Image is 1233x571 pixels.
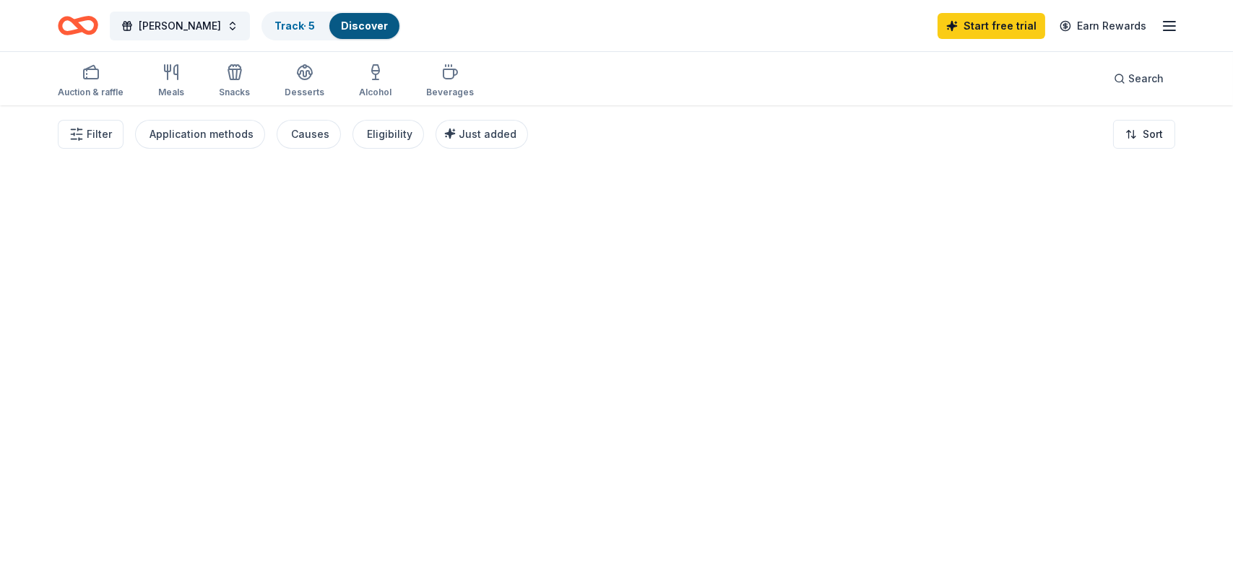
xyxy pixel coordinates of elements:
button: Desserts [285,58,324,105]
a: Track· 5 [274,19,315,32]
div: Meals [158,87,184,98]
button: Sort [1113,120,1175,149]
button: [PERSON_NAME] [110,12,250,40]
div: Beverages [426,87,474,98]
div: Application methods [150,126,254,143]
button: Snacks [219,58,250,105]
button: Filter [58,120,124,149]
button: Track· 5Discover [261,12,401,40]
a: Discover [341,19,388,32]
button: Search [1102,64,1175,93]
button: Application methods [135,120,265,149]
div: Alcohol [359,87,391,98]
button: Alcohol [359,58,391,105]
div: Auction & raffle [58,87,124,98]
span: [PERSON_NAME] [139,17,221,35]
div: Desserts [285,87,324,98]
button: Beverages [426,58,474,105]
div: Snacks [219,87,250,98]
button: Meals [158,58,184,105]
button: Just added [436,120,528,149]
button: Auction & raffle [58,58,124,105]
span: Sort [1143,126,1163,143]
a: Earn Rewards [1051,13,1155,39]
span: Filter [87,126,112,143]
a: Home [58,9,98,43]
button: Eligibility [352,120,424,149]
span: Just added [459,128,516,140]
span: Search [1128,70,1164,87]
a: Start free trial [938,13,1045,39]
div: Causes [291,126,329,143]
button: Causes [277,120,341,149]
div: Eligibility [367,126,412,143]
